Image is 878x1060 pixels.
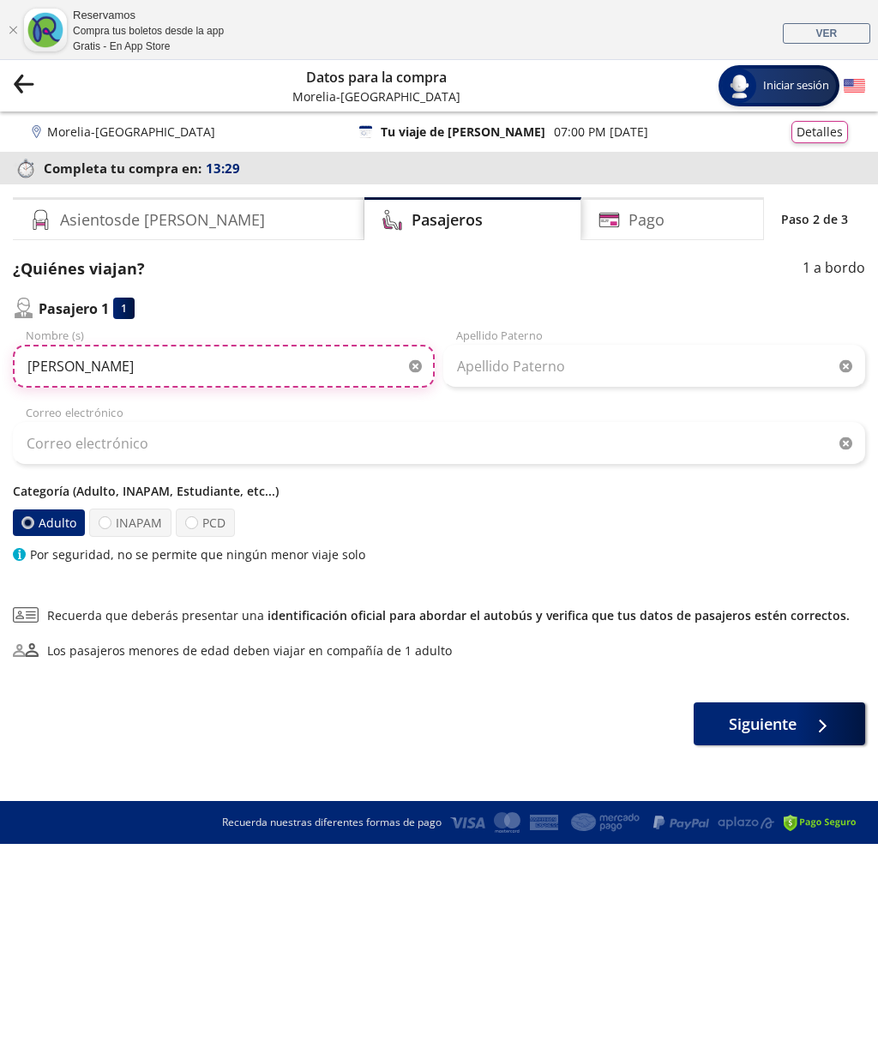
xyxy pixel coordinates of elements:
input: Correo electrónico [13,422,865,465]
div: 1 [113,298,135,319]
div: Compra tus boletos desde la app [73,23,224,39]
input: Apellido Paterno [443,345,865,388]
button: English [844,75,865,97]
a: identificación oficial para abordar el autobús y verifica que tus datos de pasajeros estén correc... [268,607,850,623]
label: PCD [176,509,235,537]
p: Pasajero 1 [39,298,109,319]
p: Recuerda nuestras diferentes formas de pago [222,815,442,830]
button: Detalles [791,121,848,143]
a: Cerrar [8,25,18,35]
span: 13:29 [206,159,240,178]
a: VER [783,23,870,44]
span: Recuerda que deberás presentar una [47,606,850,624]
p: Paso 2 de 3 [781,210,848,228]
div: Gratis - En App Store [73,39,224,54]
h4: Pasajeros [412,208,483,232]
label: Adulto [13,509,85,536]
label: INAPAM [89,509,171,537]
div: Los pasajeros menores de edad deben viajar en compañía de 1 adulto [47,641,452,659]
div: Reservamos [73,7,224,24]
p: Datos para la compra [292,67,460,87]
span: Iniciar sesión [756,77,836,94]
p: Morelia - [GEOGRAPHIC_DATA] [47,123,215,141]
p: Por seguridad, no se permite que ningún menor viaje solo [30,545,365,563]
button: Siguiente [694,702,865,745]
p: Completa tu compra en : [13,156,865,180]
h4: Pago [628,208,665,232]
p: ¿Quiénes viajan? [13,257,145,280]
iframe: Messagebird Livechat Widget [779,961,861,1043]
p: Morelia - [GEOGRAPHIC_DATA] [292,87,460,105]
p: Categoría (Adulto, INAPAM, Estudiante, etc...) [13,482,865,500]
p: Tu viaje de [PERSON_NAME] [381,123,545,141]
input: Nombre (s) [13,345,435,388]
h4: Asientos de [PERSON_NAME] [60,208,265,232]
button: back [13,73,34,99]
span: Siguiente [729,713,797,736]
p: 07:00 PM [DATE] [554,123,648,141]
p: 1 a bordo [803,257,865,280]
span: VER [815,27,837,39]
